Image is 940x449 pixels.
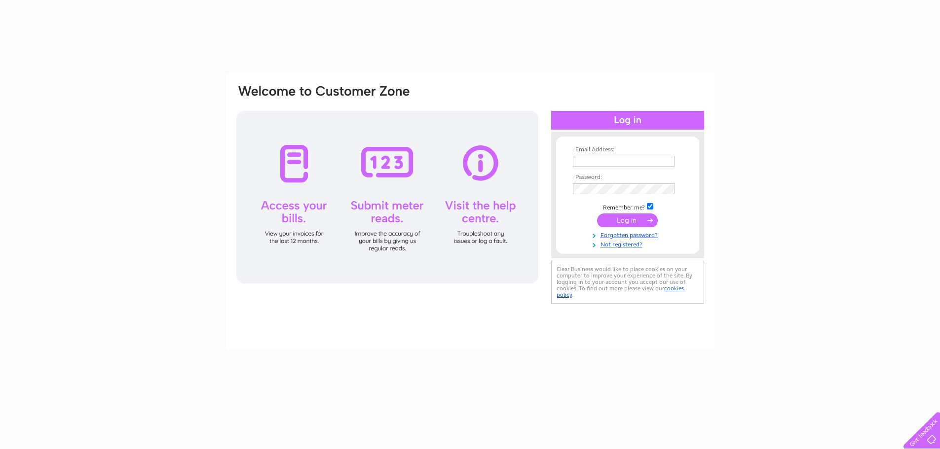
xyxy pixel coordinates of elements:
a: cookies policy [557,285,684,298]
input: Submit [597,213,658,227]
td: Remember me? [570,202,685,211]
th: Email Address: [570,146,685,153]
a: Forgotten password? [573,230,685,239]
div: Clear Business would like to place cookies on your computer to improve your experience of the sit... [551,261,704,304]
th: Password: [570,174,685,181]
a: Not registered? [573,239,685,248]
